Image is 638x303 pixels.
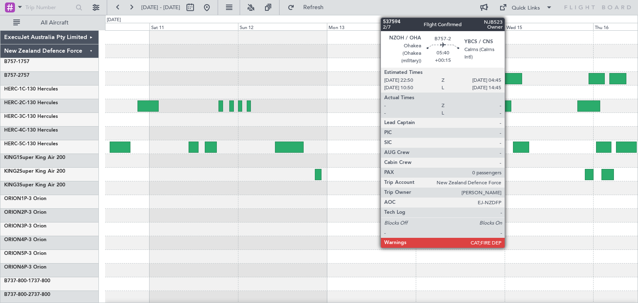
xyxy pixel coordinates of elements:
[4,142,58,147] a: HERC-5C-130 Hercules
[4,128,58,133] a: HERC-4C-130 Hercules
[4,128,22,133] span: HERC-4
[284,1,334,14] button: Refresh
[4,279,31,283] span: B737-800-1
[4,237,47,242] a: ORION4P-3 Orion
[4,155,20,160] span: KING1
[4,59,29,64] a: B757-1757
[141,4,180,11] span: [DATE] - [DATE]
[4,114,58,119] a: HERC-3C-130 Hercules
[4,169,20,174] span: KING2
[9,16,90,29] button: All Aircraft
[4,237,24,242] span: ORION4
[4,100,58,105] a: HERC-2C-130 Hercules
[4,114,22,119] span: HERC-3
[4,210,24,215] span: ORION2
[4,87,22,92] span: HERC-1
[4,142,22,147] span: HERC-5
[4,265,24,270] span: ORION6
[150,23,238,30] div: Sat 11
[4,169,65,174] a: KING2Super King Air 200
[4,73,21,78] span: B757-2
[4,292,31,297] span: B737-800-2
[4,251,47,256] a: ORION5P-3 Orion
[416,23,505,30] div: Tue 14
[4,73,29,78] a: B757-2757
[4,196,24,201] span: ORION1
[4,100,22,105] span: HERC-2
[512,4,540,12] div: Quick Links
[4,251,24,256] span: ORION5
[495,1,557,14] button: Quick Links
[25,1,73,14] input: Trip Number
[4,183,20,188] span: KING3
[4,265,47,270] a: ORION6P-3 Orion
[238,23,327,30] div: Sun 12
[296,5,331,10] span: Refresh
[4,183,65,188] a: KING3Super King Air 200
[4,292,50,297] a: B737-800-2737-800
[22,20,88,26] span: All Aircraft
[4,279,50,283] a: B737-800-1737-800
[505,23,594,30] div: Wed 15
[4,59,21,64] span: B757-1
[4,210,47,215] a: ORION2P-3 Orion
[327,23,416,30] div: Mon 13
[4,196,47,201] a: ORION1P-3 Orion
[4,155,65,160] a: KING1Super King Air 200
[4,87,58,92] a: HERC-1C-130 Hercules
[4,224,47,229] a: ORION3P-3 Orion
[107,17,121,24] div: [DATE]
[4,224,24,229] span: ORION3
